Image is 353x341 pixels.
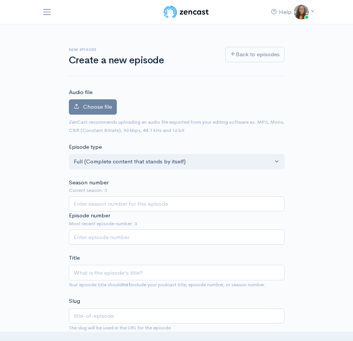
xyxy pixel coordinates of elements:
[162,4,210,19] img: ZenCast Logo
[69,88,92,97] label: Audio file
[69,220,284,227] small: Most recent episode number: 3
[69,211,110,220] label: Episode number
[69,178,109,187] label: Season number
[69,154,284,169] button: Full (Complete content that stands by itself)
[225,47,284,62] a: Back to episodes
[69,265,284,280] input: What is the episode's title?
[69,48,216,52] h6: New episode
[122,281,131,288] strong: not
[74,157,273,166] div: Full (Complete content that stands by itself)
[69,119,284,134] small: ZenCast recommends uploading an audio file exported from your editing software as: MP3, Mono, CBR...
[69,254,80,262] label: Title
[265,5,298,19] a: Help
[69,143,102,151] label: Episode type
[69,297,80,305] label: Slug
[42,5,52,19] button: Toggle navigation
[69,229,284,245] input: Enter episode number
[83,103,112,110] span: Choose file
[69,308,284,324] input: title-of-episode
[294,4,309,19] img: ...
[69,325,172,331] small: The slug will be used in the URL for the episode.
[69,187,284,194] small: Current season: 3
[69,281,266,288] small: Your episode title should include your podcast title, episode number, or season number.
[69,55,216,66] h1: Create a new episode
[69,196,284,212] input: Enter season number for this episode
